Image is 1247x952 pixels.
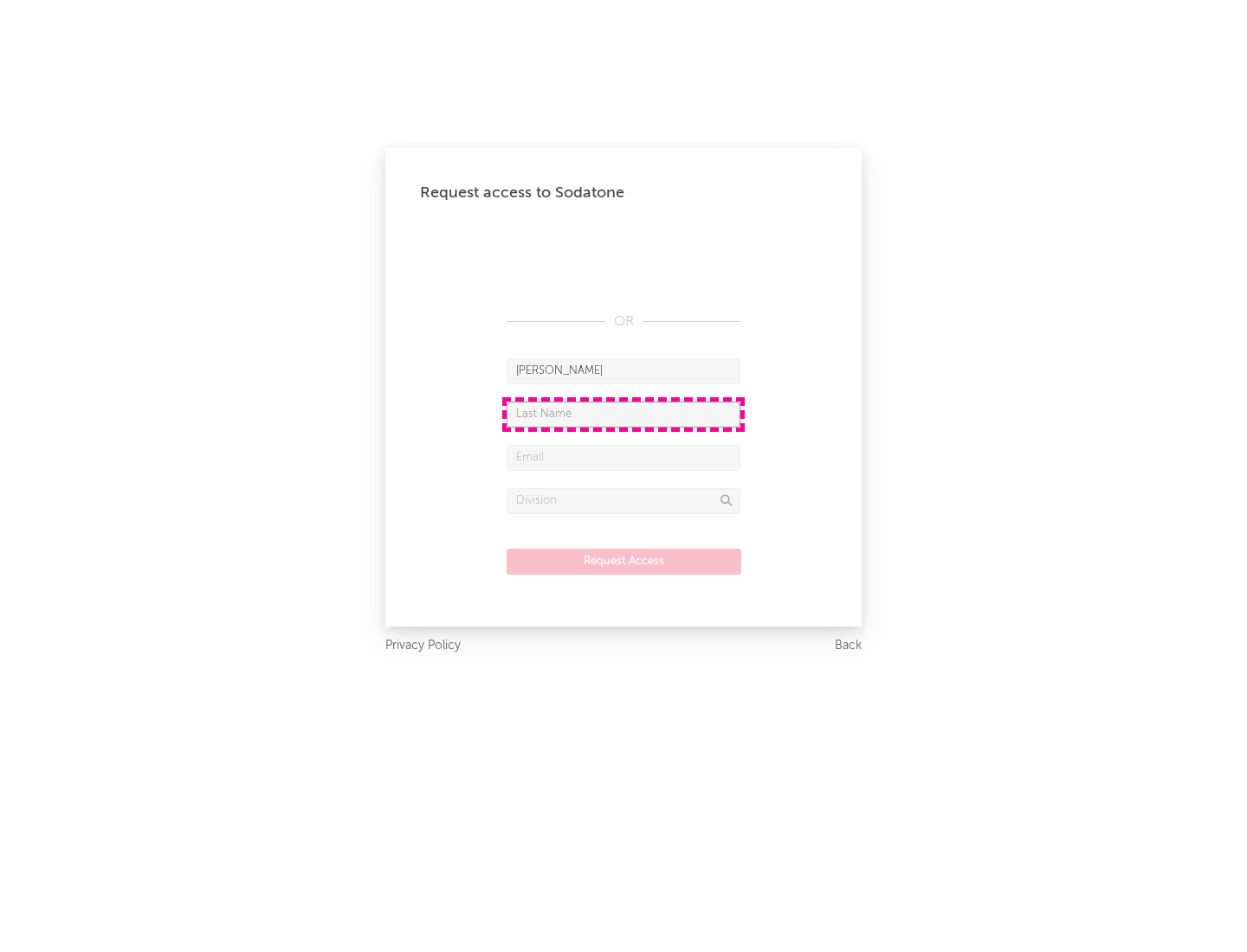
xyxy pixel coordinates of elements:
a: Privacy Policy [385,635,461,657]
div: OR [507,312,740,332]
a: Back [835,635,862,657]
input: First Name [507,358,740,384]
input: Email [507,445,740,471]
input: Last Name [507,402,740,428]
button: Request Access [507,549,741,575]
input: Division [507,488,740,514]
div: Request access to Sodatone [420,183,827,203]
